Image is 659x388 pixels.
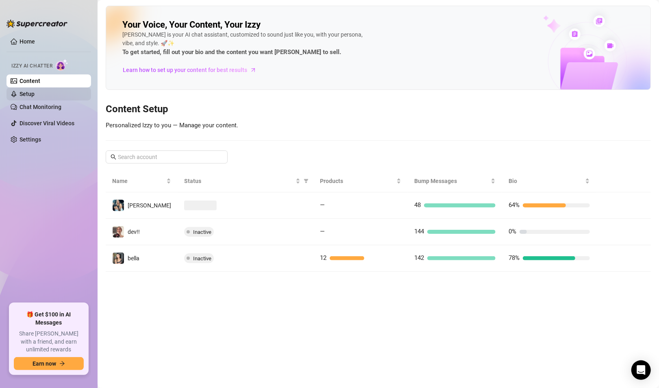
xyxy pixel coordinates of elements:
[123,65,247,74] span: Learn how to set up your content for best results
[14,330,84,354] span: Share [PERSON_NAME] with a friend, and earn unlimited rewards
[20,120,74,126] a: Discover Viral Videos
[113,253,124,264] img: bella
[20,136,41,143] a: Settings
[20,78,40,84] a: Content
[56,59,68,71] img: AI Chatter
[193,255,211,262] span: Inactive
[249,66,257,74] span: arrow-right
[122,31,366,57] div: [PERSON_NAME] is your AI chat assistant, customized to sound just like you, with your persona, vi...
[111,154,116,160] span: search
[20,104,61,110] a: Chat Monitoring
[178,170,313,192] th: Status
[113,226,124,238] img: dev!!
[302,175,310,187] span: filter
[128,229,140,235] span: dev!!
[414,177,489,185] span: Bump Messages
[122,19,261,31] h2: Your Voice, Your Content, Your Izzy
[118,153,216,161] input: Search account
[193,229,211,235] span: Inactive
[414,254,424,262] span: 142
[631,360,651,380] div: Open Intercom Messenger
[414,201,421,209] span: 48
[408,170,502,192] th: Bump Messages
[313,170,408,192] th: Products
[113,200,124,211] img: Emma
[112,177,165,185] span: Name
[122,48,341,56] strong: To get started, fill out your bio and the content you want [PERSON_NAME] to sell.
[11,62,52,70] span: Izzy AI Chatter
[14,357,84,370] button: Earn nowarrow-right
[502,170,596,192] th: Bio
[320,201,325,209] span: —
[7,20,67,28] img: logo-BBDzfeDw.svg
[509,254,520,262] span: 78%
[509,201,520,209] span: 64%
[414,228,424,235] span: 144
[320,177,395,185] span: Products
[106,103,651,116] h3: Content Setup
[509,177,583,185] span: Bio
[106,122,238,129] span: Personalized Izzy to you — Manage your content.
[128,255,139,262] span: bella
[122,63,263,76] a: Learn how to set up your content for best results
[304,179,309,183] span: filter
[20,38,35,45] a: Home
[33,360,56,367] span: Earn now
[128,202,171,209] span: [PERSON_NAME]
[59,361,65,366] span: arrow-right
[184,177,294,185] span: Status
[509,228,516,235] span: 0%
[20,91,35,97] a: Setup
[524,7,650,89] img: ai-chatter-content-library-cLFOSyPT.png
[106,170,178,192] th: Name
[320,254,326,262] span: 12
[14,311,84,327] span: 🎁 Get $100 in AI Messages
[320,228,325,235] span: —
